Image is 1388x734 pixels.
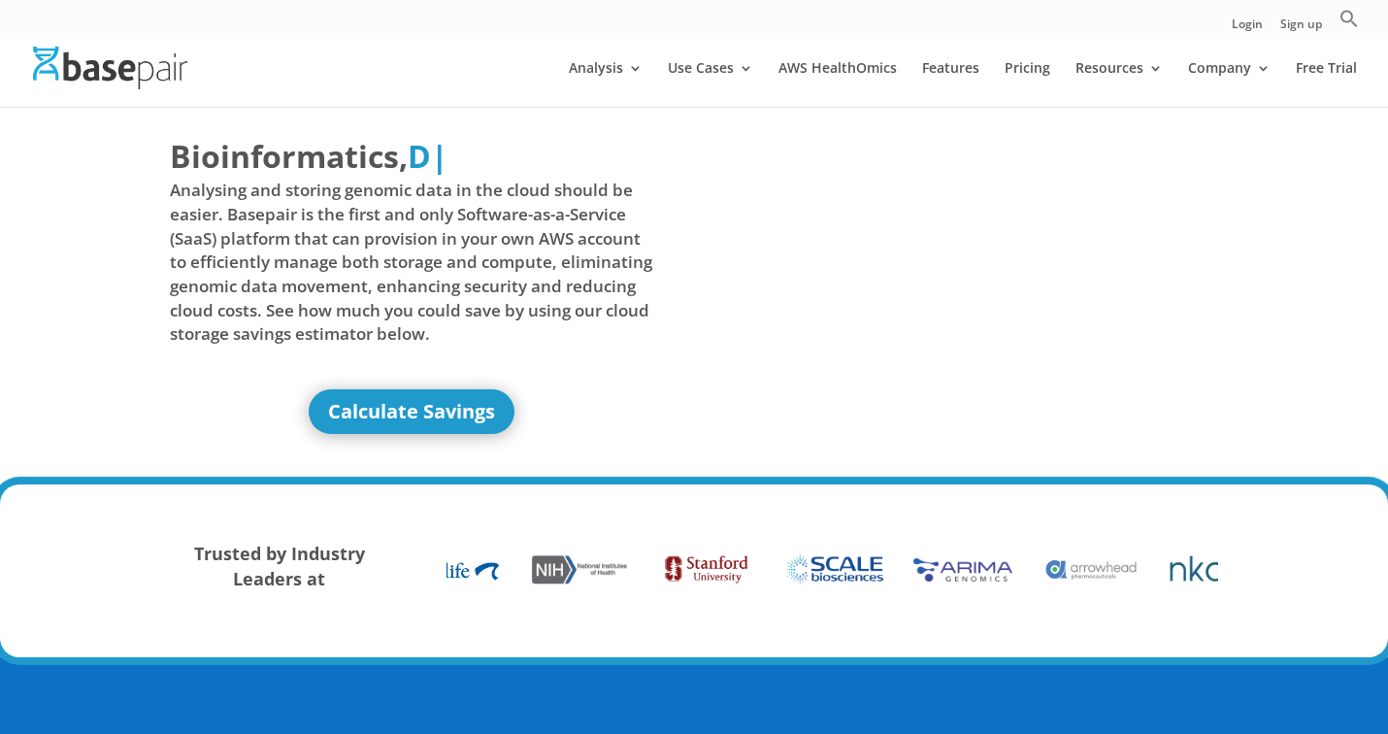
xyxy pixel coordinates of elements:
iframe: Basepair - NGS Analysis Simplified [709,134,1192,406]
a: Pricing [1005,61,1050,107]
a: Search Icon Link [1339,9,1359,39]
svg: Search [1339,9,1359,28]
a: Analysis [569,61,643,107]
a: Login [1232,18,1263,39]
a: Resources [1075,61,1163,107]
a: Free Trial [1296,61,1357,107]
span: D [408,135,431,177]
span: Analysing and storing genomic data in the cloud should be easier. Basepair is the first and only ... [170,179,653,346]
a: Use Cases [668,61,753,107]
a: Company [1188,61,1271,107]
strong: Trusted by Industry Leaders at [194,542,365,590]
span: | [431,135,448,177]
a: Features [922,61,979,107]
a: Calculate Savings [309,389,514,434]
a: Sign up [1280,18,1322,39]
a: AWS HealthOmics [778,61,897,107]
span: Bioinformatics, [170,134,408,179]
img: Basepair [33,47,187,88]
